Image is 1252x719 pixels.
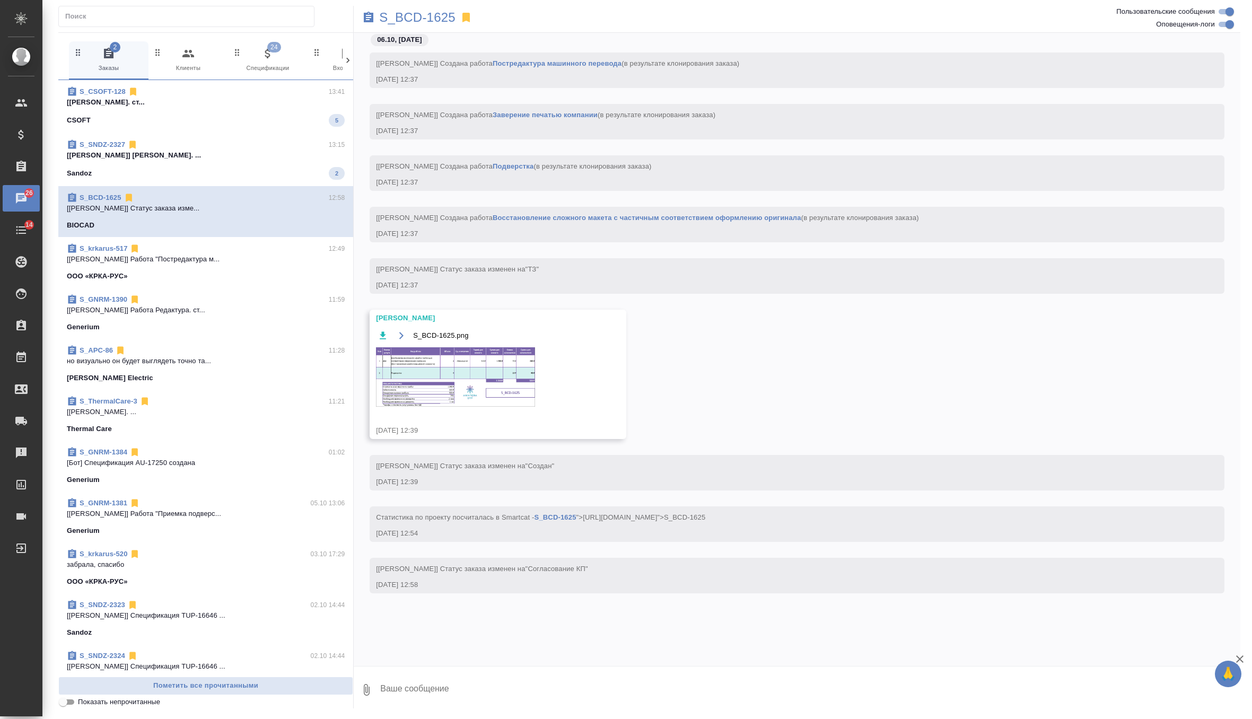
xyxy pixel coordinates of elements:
span: 24 [267,42,281,52]
div: S_ThermalCare-311:21[[PERSON_NAME]. ...Thermal Care [58,390,353,441]
a: 14 [3,217,40,243]
p: [[PERSON_NAME]] Работа "Постредактура м... [67,254,345,265]
p: 12:49 [329,243,345,254]
div: S_SNDZ-232713:15[[PERSON_NAME]] [PERSON_NAME]. ...Sandoz2 [58,133,353,186]
a: S_BCD-1625 [535,513,576,521]
span: "Согласование КП" [526,565,588,573]
p: 11:28 [329,345,345,356]
p: Sandoz [67,168,92,179]
span: Входящие [312,47,383,73]
div: [DATE] 12:37 [376,74,1187,85]
p: 02.10 14:44 [311,600,345,610]
div: [DATE] 12:37 [376,177,1187,188]
a: S_GNRM-1384 [80,448,127,456]
span: 14 [19,220,39,230]
svg: Отписаться [129,498,140,508]
svg: Отписаться [127,139,138,150]
span: "Создан" [526,462,555,470]
p: 11:59 [329,294,345,305]
span: Оповещения-логи [1156,19,1215,30]
div: [DATE] 12:39 [376,425,589,436]
p: но визуально он будет выглядеть точно та... [67,356,345,366]
img: S_BCD-1625.png [376,347,535,407]
div: [DATE] 12:37 [376,229,1187,239]
span: 2 [329,168,345,179]
a: S_krkarus-520 [80,550,127,558]
svg: Отписаться [124,192,134,203]
div: S_BCD-162512:58[[PERSON_NAME]] Статус заказа изме...BIOCAD [58,186,353,237]
div: [DATE] 12:39 [376,477,1187,487]
span: 26 [19,188,39,198]
div: S_krkarus-51712:49[[PERSON_NAME]] Работа "Постредактура м...ООО «КРКА-РУС» [58,237,353,288]
p: 02.10 14:44 [311,651,345,661]
div: [DATE] 12:54 [376,528,1187,539]
p: [[PERSON_NAME]] Работа "Приемка подверс... [67,508,345,519]
span: [[PERSON_NAME]] Создана работа (в результате клонирования заказа) [376,214,919,222]
a: S_BCD-1625 [80,194,121,201]
p: 01:02 [329,447,345,458]
p: [[PERSON_NAME]. ст... [67,97,345,108]
a: Восстановление сложного макета с частичным соответствием оформлению оригинала [493,214,801,222]
a: Постредактура машинного перевода [493,59,621,67]
p: 11:21 [329,396,345,407]
span: Заказы [73,47,144,73]
button: Открыть на драйве [395,329,408,342]
p: [[PERSON_NAME]] [PERSON_NAME]. ... [67,150,345,161]
div: S_GNRM-138105.10 13:06[[PERSON_NAME]] Работа "Приемка подверс...Generium [58,492,353,542]
span: [[PERSON_NAME]] Создана работа (в результате клонирования заказа) [376,162,651,170]
a: 26 [3,185,40,212]
svg: Отписаться [115,345,126,356]
a: S_APC-86 [80,346,113,354]
button: Скачать [376,329,389,342]
span: Cтатистика по проекту посчиталась в Smartcat - ">[URL][DOMAIN_NAME]">S_BCD-1625 [376,513,705,521]
p: 06.10, [DATE] [377,34,422,45]
p: Generium [67,322,100,332]
svg: Отписаться [129,549,140,559]
p: 13:41 [329,86,345,97]
p: 03.10 17:29 [311,549,345,559]
a: Заверение печатью компании [493,111,598,119]
svg: Отписаться [129,447,140,458]
a: S_CSOFT-128 [80,87,126,95]
a: S_krkarus-517 [80,244,127,252]
p: [PERSON_NAME] Electric [67,373,153,383]
p: 05.10 13:06 [311,498,345,508]
button: 🙏 [1215,661,1241,687]
span: Показать непрочитанные [78,697,160,707]
div: [PERSON_NAME] [376,313,589,323]
svg: Зажми и перетащи, чтобы поменять порядок вкладок [73,47,83,57]
a: S_SNDZ-2324 [80,652,125,660]
span: S_BCD-1625.png [413,330,468,341]
svg: Отписаться [127,600,138,610]
div: S_GNRM-138401:02[Бот] Спецификация AU-17250 созданаGenerium [58,441,353,492]
p: 13:15 [329,139,345,150]
p: [[PERSON_NAME]] Статус заказа изме... [67,203,345,214]
p: Thermal Care [67,424,112,434]
a: S_BCD-1625 [379,12,456,23]
div: [DATE] 12:37 [376,280,1187,291]
span: 2 [110,42,120,52]
span: [[PERSON_NAME]] Создана работа (в результате клонирования заказа) [376,111,715,119]
span: [[PERSON_NAME]] Создана работа (в результате клонирования заказа) [376,59,739,67]
span: 🙏 [1219,663,1237,685]
div: S_SNDZ-232402.10 14:44[[PERSON_NAME]] Спецификация TUP-16646 ...Sandoz [58,644,353,695]
div: S_APC-8611:28но визуально он будет выглядеть точно та...[PERSON_NAME] Electric [58,339,353,390]
a: S_GNRM-1381 [80,499,127,507]
span: 5 [329,115,345,126]
svg: Зажми и перетащи, чтобы поменять порядок вкладок [232,47,242,57]
svg: Отписаться [127,651,138,661]
div: S_GNRM-139011:59[[PERSON_NAME]] Работа Редактура. ст...Generium [58,288,353,339]
p: CSOFT [67,115,91,126]
span: Пользовательские сообщения [1116,6,1215,17]
button: Пометить все прочитанными [58,677,353,695]
div: S_krkarus-52003.10 17:29забрала, спасибоООО «КРКА-РУС» [58,542,353,593]
p: [[PERSON_NAME]] Спецификация TUP-16646 ... [67,661,345,672]
p: BIOCAD [67,220,94,231]
p: ООО «КРКА-РУС» [67,576,128,587]
span: [[PERSON_NAME]] Статус заказа изменен на [376,265,539,273]
div: [DATE] 12:58 [376,580,1187,590]
p: 12:58 [329,192,345,203]
div: S_CSOFT-12813:41[[PERSON_NAME]. ст...CSOFT5 [58,80,353,133]
div: [DATE] 12:37 [376,126,1187,136]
